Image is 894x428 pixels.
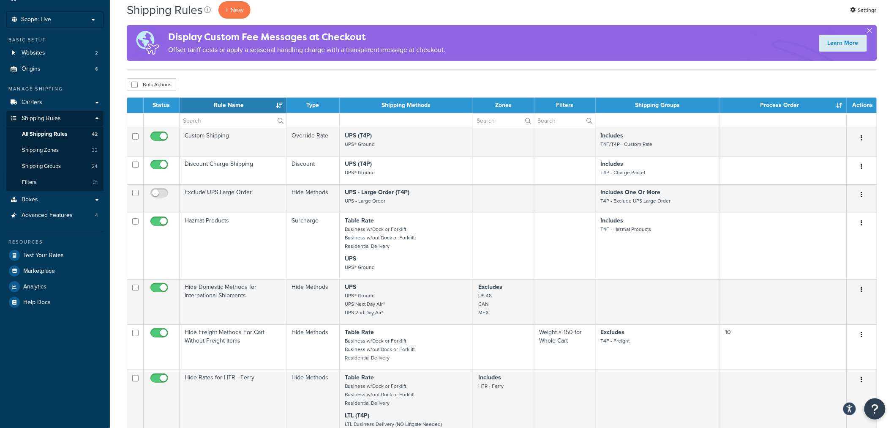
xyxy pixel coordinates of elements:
[345,140,375,148] small: UPS® Ground
[180,184,286,213] td: Exclude UPS Large Order
[6,159,104,174] a: Shipping Groups 24
[6,248,104,263] a: Test Your Rates
[22,196,38,203] span: Boxes
[144,98,180,113] th: Status
[6,159,104,174] li: Shipping Groups
[819,35,867,52] a: Learn More
[6,45,104,61] a: Websites 2
[93,179,98,186] span: 31
[23,268,55,275] span: Marketplace
[345,169,375,176] small: UPS® Ground
[6,111,104,191] li: Shipping Rules
[601,140,653,148] small: T4F/T4P - Custom Rate
[720,324,847,370] td: 10
[601,131,624,140] strong: Includes
[473,98,534,113] th: Zones
[596,98,720,113] th: Shipping Groups
[286,279,340,324] td: Hide Methods
[720,98,847,113] th: Process Order : activate to sort column ascending
[864,398,886,420] button: Open Resource Center
[22,66,41,73] span: Origins
[23,283,46,291] span: Analytics
[95,66,98,73] span: 6
[534,324,596,370] td: Weight ≤ 150 for Whole Cart
[478,382,504,390] small: HTR - Ferry
[180,113,286,128] input: Search
[286,98,340,113] th: Type
[601,328,625,337] strong: Excludes
[340,98,474,113] th: Shipping Methods
[345,382,414,407] small: Business w/Dock or Forklift Business w/out Dock or Forklift Residential Delivery
[6,263,104,279] a: Marketplace
[22,49,45,57] span: Websites
[180,213,286,279] td: Hazmat Products
[345,328,374,337] strong: Table Rate
[95,49,98,57] span: 2
[218,1,251,19] p: + New
[478,292,492,316] small: US 48 CAN MEX
[6,126,104,142] li: All Shipping Rules
[6,295,104,310] a: Help Docs
[345,225,414,250] small: Business w/Dock or Forklift Business w/out Dock or Forklift Residential Delivery
[478,373,501,382] strong: Includes
[534,98,596,113] th: Filters
[92,131,98,138] span: 42
[601,169,646,176] small: T4P - Charge Parcel
[601,197,671,205] small: T4P - Exclude UPS Large Order
[21,16,51,23] span: Scope: Live
[6,208,104,223] a: Advanced Features 4
[345,411,369,420] strong: LTL (T4P)
[534,113,595,128] input: Search
[850,4,877,16] a: Settings
[345,197,385,205] small: UPS - Large Order
[286,184,340,213] td: Hide Methods
[180,128,286,156] td: Custom Shipping
[6,61,104,77] li: Origins
[127,78,176,91] button: Bulk Actions
[345,420,442,428] small: LTL Business Delivery (NO Liftgate Needed)
[847,98,877,113] th: Actions
[6,111,104,126] a: Shipping Rules
[6,45,104,61] li: Websites
[286,128,340,156] td: Override Rate
[345,159,372,168] strong: UPS (T4P)
[6,143,104,158] a: Shipping Zones 33
[601,188,661,197] strong: Includes One Or More
[22,179,36,186] span: Filters
[180,324,286,370] td: Hide Freight Methods For Cart Without Freight Items
[6,95,104,110] a: Carriers
[127,2,203,18] h1: Shipping Rules
[22,147,59,154] span: Shipping Zones
[601,337,630,345] small: T4F - Freight
[286,213,340,279] td: Surcharge
[286,156,340,184] td: Discount
[6,192,104,208] a: Boxes
[345,131,372,140] strong: UPS (T4P)
[180,156,286,184] td: Discount Charge Shipping
[168,30,445,44] h4: Display Custom Fee Messages at Checkout
[22,212,73,219] span: Advanced Features
[22,115,61,122] span: Shipping Rules
[478,283,502,291] strong: Excludes
[601,159,624,168] strong: Includes
[180,98,286,113] th: Rule Name : activate to sort column descending
[345,292,385,316] small: UPS® Ground UPS Next Day Air® UPS 2nd Day Air®
[6,175,104,190] li: Filters
[92,147,98,154] span: 33
[6,279,104,294] a: Analytics
[601,225,651,233] small: T4F - Hazmat Products
[127,25,168,61] img: duties-banner-06bc72dcb5fe05cb3f9472aba00be2ae8eb53ab6f0d8bb03d382ba314ac3c341.png
[22,131,67,138] span: All Shipping Rules
[6,126,104,142] a: All Shipping Rules 42
[6,85,104,93] div: Manage Shipping
[6,175,104,190] a: Filters 31
[6,36,104,44] div: Basic Setup
[601,216,624,225] strong: Includes
[6,143,104,158] li: Shipping Zones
